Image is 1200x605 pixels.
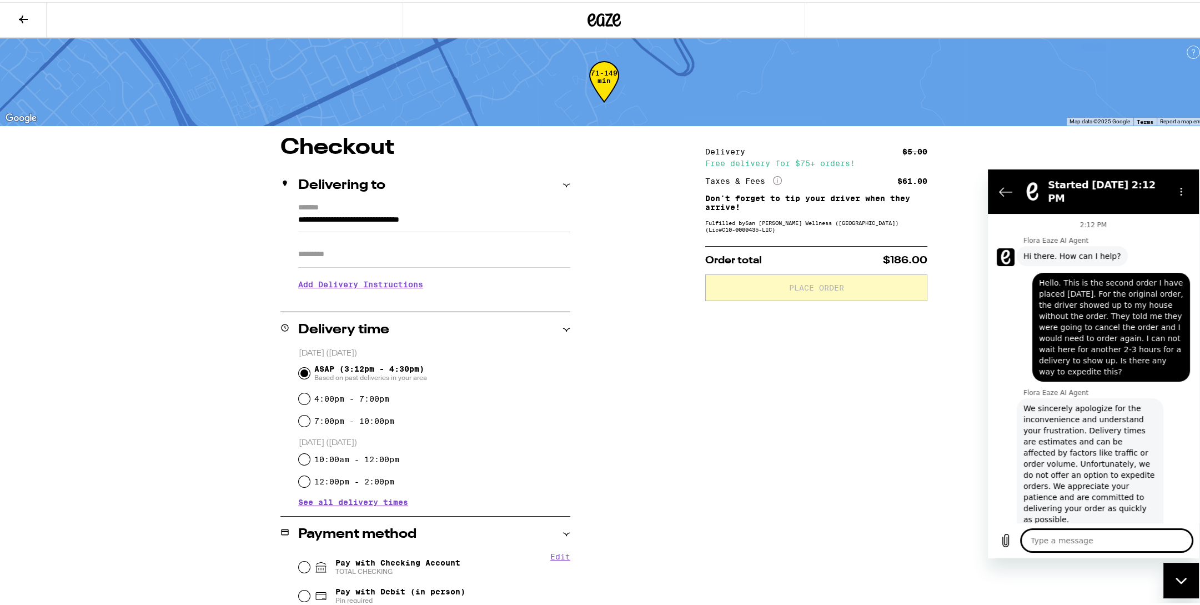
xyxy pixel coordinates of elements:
label: 12:00pm - 2:00pm [314,475,394,484]
span: Map data ©2025 Google [1070,116,1130,122]
iframe: Messaging window [988,167,1199,556]
div: Free delivery for $75+ orders! [705,157,927,165]
div: $5.00 [902,146,927,153]
a: Terms [1137,116,1153,123]
iframe: Button to launch messaging window, conversation in progress [1163,561,1199,596]
div: 71-149 min [589,67,619,109]
a: Open this area in Google Maps (opens a new window) [3,109,39,123]
span: ASAP (3:12pm - 4:30pm) [314,362,427,380]
button: Place Order [705,272,927,299]
span: Pay with Checking Account [335,556,460,574]
p: Don't forget to tip your driver when they arrive! [705,192,927,209]
img: Google [3,109,39,123]
div: Taxes & Fees [705,174,782,184]
h2: Delivery time [298,321,389,334]
button: See all delivery times [298,496,408,504]
p: We'll contact you at [PHONE_NUMBER] when we arrive [298,295,570,304]
label: 10:00am - 12:00pm [314,453,399,462]
div: Delivery [705,146,753,153]
p: [DATE] ([DATE]) [299,346,570,357]
p: [DATE] ([DATE]) [299,436,570,446]
h2: Delivering to [298,177,385,190]
span: Pay with Debit (in person) [335,585,465,594]
div: $61.00 [897,175,927,183]
span: Order total [705,253,762,263]
label: 4:00pm - 7:00pm [314,392,389,401]
span: Pin required [335,594,465,603]
span: Place Order [789,282,844,289]
div: Fulfilled by San [PERSON_NAME] Wellness ([GEOGRAPHIC_DATA]) (Lic# C10-0000435-LIC ) [705,217,927,231]
h1: Checkout [280,134,570,157]
span: Based on past deliveries in your area [314,371,427,380]
span: $186.00 [883,253,927,263]
span: TOTAL CHECKING [335,565,460,574]
button: Edit [550,550,570,559]
label: 7:00pm - 10:00pm [314,414,394,423]
h2: Payment method [298,526,416,539]
h3: Add Delivery Instructions [298,269,570,295]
